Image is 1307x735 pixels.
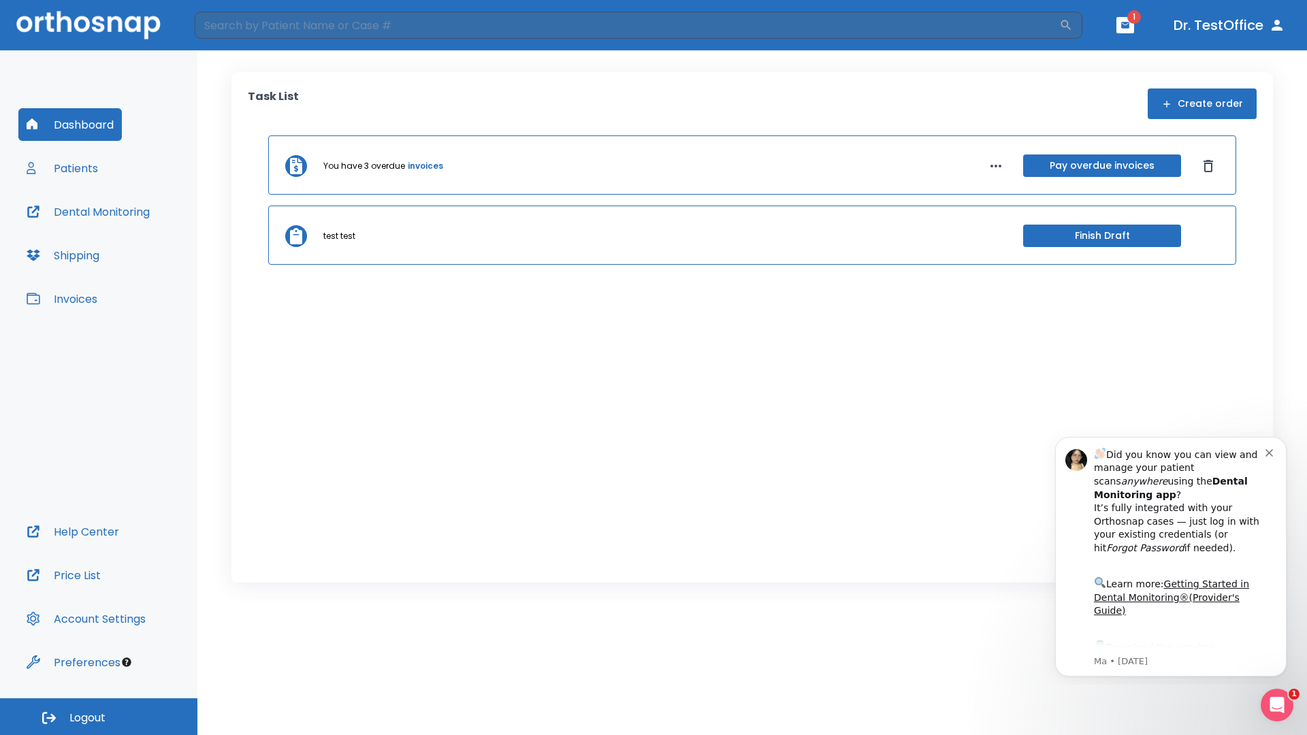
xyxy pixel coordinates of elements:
[323,230,355,242] p: test test
[59,214,231,283] div: Download the app: | ​ Let us know if you need help getting started!
[18,195,158,228] button: Dental Monitoring
[1023,225,1181,247] button: Finish Draft
[59,231,231,243] p: Message from Ma, sent 5w ago
[59,217,180,242] a: App Store
[18,515,127,548] button: Help Center
[69,710,106,725] span: Logout
[1148,88,1257,119] button: Create order
[1289,689,1300,700] span: 1
[408,160,443,172] a: invoices
[18,152,106,184] button: Patients
[18,282,106,315] button: Invoices
[16,11,161,39] img: Orthosnap
[18,559,109,591] button: Price List
[1023,154,1181,177] button: Pay overdue invoices
[248,88,299,119] p: Task List
[18,602,154,635] button: Account Settings
[18,239,108,272] button: Shipping
[1127,10,1141,24] span: 1
[18,646,129,679] button: Preferences
[120,656,133,668] div: Tooltip anchor
[1168,13,1291,37] button: Dr. TestOffice
[195,12,1059,39] input: Search by Patient Name or Case #
[1197,155,1219,177] button: Dismiss
[1261,689,1293,721] iframe: Intercom live chat
[323,160,405,172] p: You have 3 overdue
[18,108,122,141] button: Dashboard
[231,21,242,32] button: Dismiss notification
[1035,425,1307,685] iframe: Intercom notifications message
